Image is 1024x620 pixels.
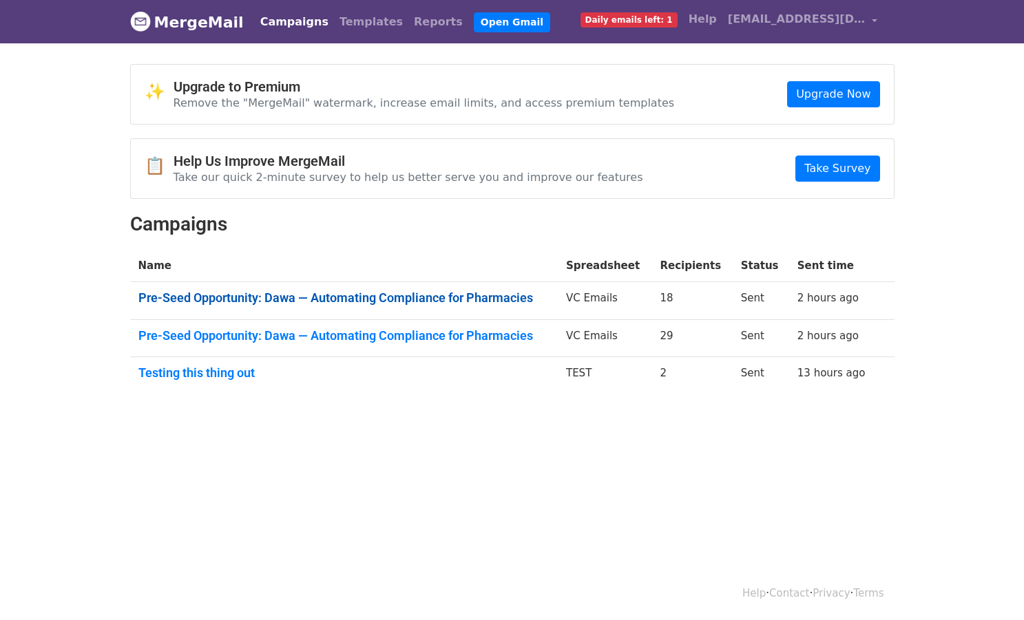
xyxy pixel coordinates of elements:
td: VC Emails [558,282,651,320]
span: Daily emails left: 1 [581,12,678,28]
a: Help [742,587,766,599]
td: 29 [651,319,732,357]
td: Sent [733,282,789,320]
a: [EMAIL_ADDRESS][DOMAIN_NAME] [722,6,884,38]
th: Spreadsheet [558,250,651,282]
a: Templates [334,8,408,36]
td: 2 [651,357,732,394]
a: Reports [408,8,468,36]
th: Sent time [789,250,877,282]
h4: Help Us Improve MergeMail [174,153,643,169]
a: 2 hours ago [797,330,859,342]
a: Upgrade Now [787,81,879,107]
h4: Upgrade to Premium [174,78,675,95]
a: 2 hours ago [797,292,859,304]
a: Testing this thing out [138,365,550,381]
a: Take Survey [795,156,879,182]
a: Daily emails left: 1 [575,6,683,33]
a: Terms [853,587,884,599]
img: MergeMail logo [130,11,151,32]
a: Campaigns [255,8,334,36]
th: Name [130,250,558,282]
a: Pre-Seed Opportunity: Dawa — Automating Compliance for Pharmacies [138,290,550,306]
h2: Campaigns [130,213,895,236]
td: 18 [651,282,732,320]
td: TEST [558,357,651,394]
span: 📋 [145,156,174,176]
a: Privacy [813,587,850,599]
a: Open Gmail [474,12,550,32]
span: ✨ [145,82,174,102]
td: Sent [733,319,789,357]
th: Recipients [651,250,732,282]
a: 13 hours ago [797,367,866,379]
td: VC Emails [558,319,651,357]
p: Take our quick 2-minute survey to help us better serve you and improve our features [174,170,643,184]
a: Contact [769,587,809,599]
a: MergeMail [130,8,244,36]
a: Pre-Seed Opportunity: Dawa — Automating Compliance for Pharmacies [138,328,550,343]
a: Help [683,6,722,33]
span: [EMAIL_ADDRESS][DOMAIN_NAME] [728,11,866,28]
p: Remove the "MergeMail" watermark, increase email limits, and access premium templates [174,96,675,110]
th: Status [733,250,789,282]
td: Sent [733,357,789,394]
